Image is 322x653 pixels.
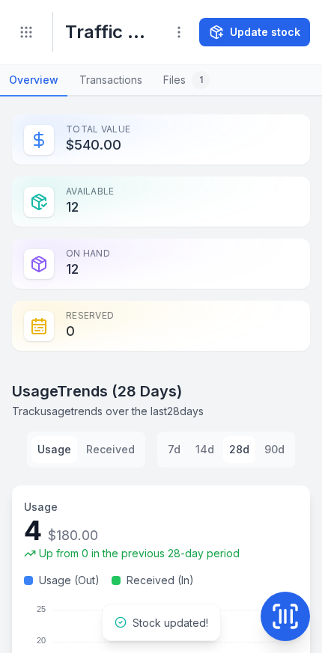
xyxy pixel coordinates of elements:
button: Usage [31,436,77,463]
tspan: 25 [37,604,46,613]
button: Toggle navigation [12,18,40,46]
a: Files1 [154,65,219,96]
h1: Traffic Cone [65,20,153,44]
span: Usage (Out) [39,573,100,588]
span: Track usage trends over the last 28 days [12,405,204,417]
button: Received [80,436,141,463]
span: Received (In) [127,573,194,588]
span: Stock updated! [133,616,208,629]
a: Transactions [70,65,151,96]
span: Usage [24,500,58,513]
button: 14d [189,436,220,463]
button: Update stock [199,18,310,46]
h2: Usage Trends ( 28 Days) [12,381,310,402]
div: 4 [24,515,240,546]
span: Up from 0 in the previous 28-day period [39,546,240,561]
button: 90d [258,436,291,463]
button: 7d [162,436,186,463]
tspan: 20 [37,636,46,645]
span: $180.00 [48,527,98,543]
button: 28d [223,436,255,463]
div: 1 [192,71,210,89]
